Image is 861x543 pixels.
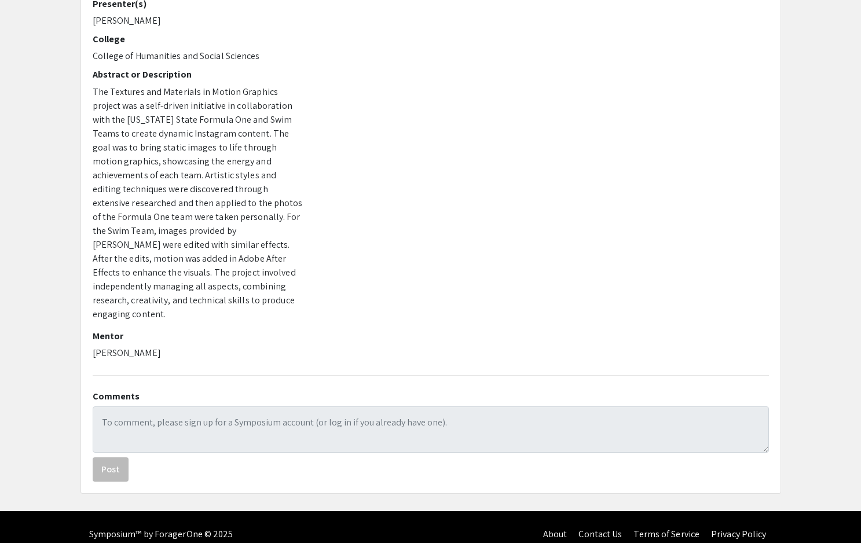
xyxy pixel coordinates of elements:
[93,457,129,482] button: Post
[93,346,306,360] p: [PERSON_NAME]
[93,391,769,402] h2: Comments
[93,34,306,45] h2: College
[93,69,306,80] h2: Abstract or Description
[93,331,306,342] h2: Mentor
[633,528,699,540] a: Terms of Service
[578,528,622,540] a: Contact Us
[711,528,766,540] a: Privacy Policy
[93,49,306,63] p: College of Humanities and Social Sciences
[543,528,567,540] a: About
[93,85,306,321] p: The Textures and Materials in Motion Graphics project was a self-driven initiative in collaborati...
[93,14,306,28] p: [PERSON_NAME]
[9,491,49,534] iframe: Chat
